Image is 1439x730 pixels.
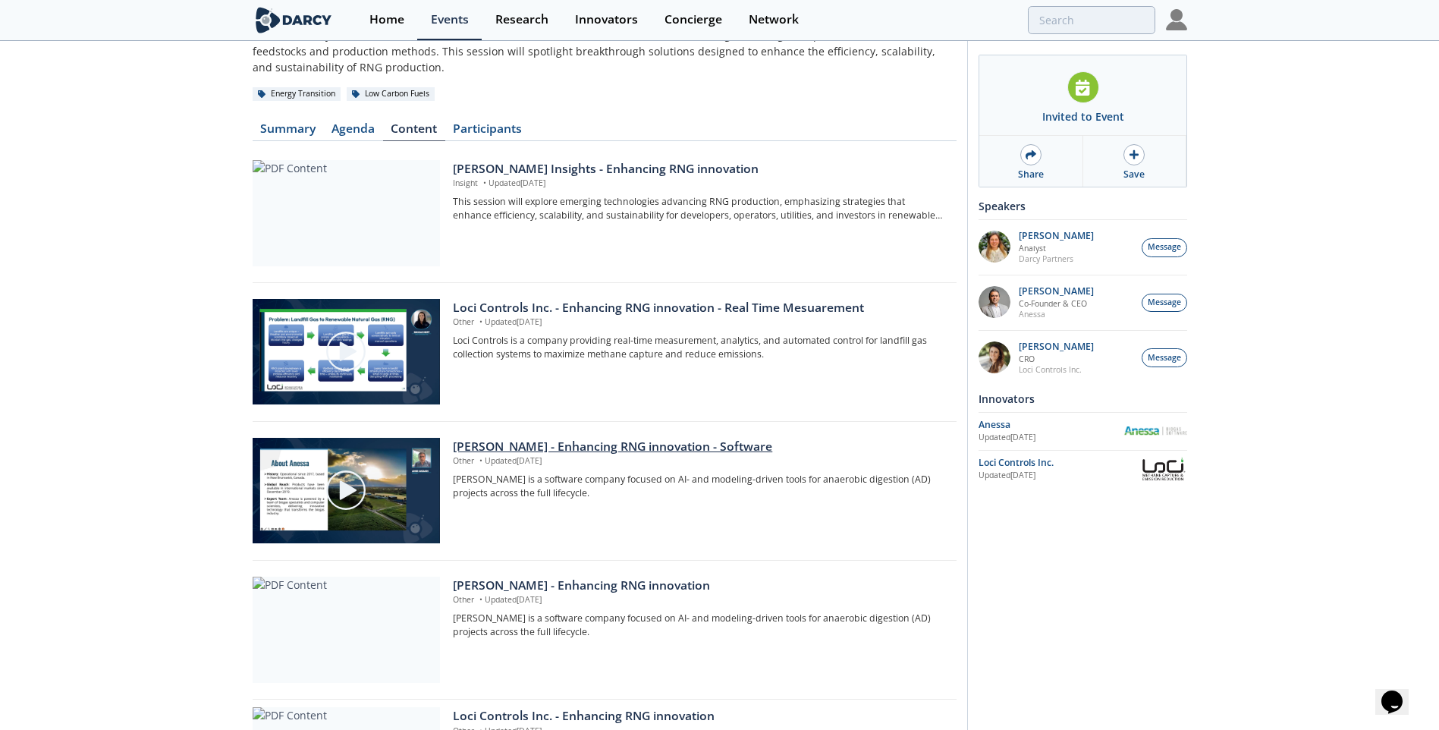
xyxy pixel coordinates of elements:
[324,123,383,141] a: Agenda
[453,178,945,190] p: Insight Updated [DATE]
[253,160,957,266] a: PDF Content [PERSON_NAME] Insights - Enhancing RNG innovation Insight •Updated[DATE] This session...
[253,299,957,405] a: Video Content Loci Controls Inc. - Enhancing RNG innovation - Real Time Mesuarement Other •Update...
[453,612,945,640] p: [PERSON_NAME] is a software company focused on AI- and modeling-driven tools for anaerobic digest...
[253,299,440,404] img: Video Content
[979,418,1123,432] div: Anessa
[445,123,530,141] a: Participants
[253,7,335,33] img: logo-wide.svg
[979,456,1187,483] a: Loci Controls Inc. Updated[DATE] Loci Controls Inc.
[325,469,367,511] img: play-chapters-gray.svg
[453,455,945,467] p: Other Updated [DATE]
[1142,294,1187,313] button: Message
[369,14,404,26] div: Home
[453,334,945,362] p: Loci Controls is a company providing real-time measurement, analytics, and automated control for ...
[453,707,945,725] div: Loci Controls Inc. - Enhancing RNG innovation
[480,178,489,188] span: •
[1142,238,1187,257] button: Message
[1019,298,1094,309] p: Co-Founder & CEO
[253,123,324,141] a: Summary
[1148,241,1181,253] span: Message
[979,385,1187,412] div: Innovators
[325,330,367,373] img: play-chapters-gray.svg
[253,27,957,75] div: Discover the dynamic evolution of Renewable Natural Gas (RNG) and the innovative technologies dri...
[431,14,469,26] div: Events
[1019,354,1094,364] p: CRO
[1019,253,1094,264] p: Darcy Partners
[1166,9,1187,30] img: Profile
[979,470,1139,482] div: Updated [DATE]
[476,316,485,327] span: •
[453,299,945,317] div: Loci Controls Inc. - Enhancing RNG innovation - Real Time Mesuarement
[1042,109,1124,124] div: Invited to Event
[1019,231,1094,241] p: [PERSON_NAME]
[1019,364,1094,375] p: Loci Controls Inc.
[253,438,957,544] a: Video Content [PERSON_NAME] - Enhancing RNG innovation - Software Other •Updated[DATE] [PERSON_NA...
[575,14,638,26] div: Innovators
[476,594,485,605] span: •
[1123,168,1145,181] div: Save
[453,438,945,456] div: [PERSON_NAME] - Enhancing RNG innovation - Software
[453,577,945,595] div: [PERSON_NAME] - Enhancing RNG innovation
[383,123,445,141] a: Content
[453,473,945,501] p: [PERSON_NAME] is a software company focused on AI- and modeling-driven tools for anaerobic digest...
[453,195,945,223] p: This session will explore emerging technologies advancing RNG production, emphasizing strategies ...
[347,87,435,101] div: Low Carbon Fuels
[1148,352,1181,364] span: Message
[1018,168,1044,181] div: Share
[1019,309,1094,319] p: Anessa
[253,577,957,683] a: PDF Content [PERSON_NAME] - Enhancing RNG innovation Other •Updated[DATE] [PERSON_NAME] is a soft...
[1139,456,1187,483] img: Loci Controls Inc.
[979,286,1010,318] img: 1fdb2308-3d70-46db-bc64-f6eabefcce4d
[453,160,945,178] div: [PERSON_NAME] Insights - Enhancing RNG innovation
[979,418,1187,445] a: Anessa Updated[DATE] Anessa
[1375,669,1424,715] iframe: chat widget
[495,14,548,26] div: Research
[476,455,485,466] span: •
[979,231,1010,263] img: fddc0511-1997-4ded-88a0-30228072d75f
[253,438,440,543] img: Video Content
[1019,286,1094,297] p: [PERSON_NAME]
[1028,6,1155,34] input: Advanced Search
[453,316,945,329] p: Other Updated [DATE]
[979,432,1123,444] div: Updated [DATE]
[979,341,1010,373] img: 737ad19b-6c50-4cdf-92c7-29f5966a019e
[1019,341,1094,352] p: [PERSON_NAME]
[1148,297,1181,309] span: Message
[979,456,1139,470] div: Loci Controls Inc.
[1142,348,1187,367] button: Message
[453,594,945,606] p: Other Updated [DATE]
[253,87,341,101] div: Energy Transition
[665,14,722,26] div: Concierge
[1123,426,1187,435] img: Anessa
[749,14,799,26] div: Network
[1019,243,1094,253] p: Analyst
[979,193,1187,219] div: Speakers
